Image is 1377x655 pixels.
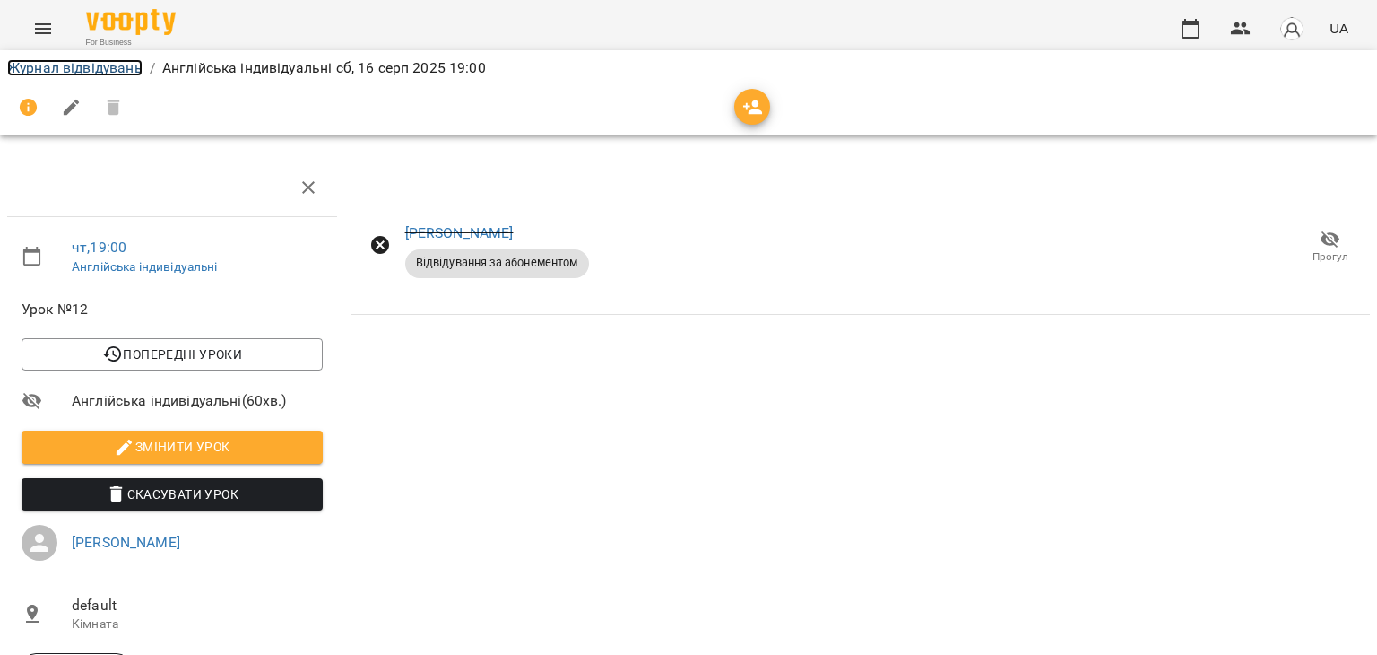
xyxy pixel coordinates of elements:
[36,344,308,365] span: Попередні уроки
[36,436,308,458] span: Змінити урок
[150,57,155,79] li: /
[1322,12,1355,45] button: UA
[72,595,323,616] span: default
[22,7,65,50] button: Menu
[72,616,323,633] p: Кімната
[162,57,486,79] p: Англійська індивідуальні сб, 16 серп 2025 19:00
[1329,19,1348,38] span: UA
[72,534,180,551] a: [PERSON_NAME]
[72,390,323,412] span: Англійська індивідуальні ( 60 хв. )
[405,224,514,241] a: [PERSON_NAME]
[72,239,126,256] a: чт , 19:00
[22,431,323,463] button: Змінити урок
[7,59,143,76] a: Журнал відвідувань
[22,299,323,320] span: Урок №12
[86,9,176,35] img: Voopty Logo
[1295,223,1366,273] button: Прогул
[7,57,1370,79] nav: breadcrumb
[1279,16,1304,41] img: avatar_s.png
[36,484,308,505] span: Скасувати Урок
[22,338,323,371] button: Попередні уроки
[72,259,218,274] a: Англійська індивідуальні
[22,478,323,511] button: Скасувати Урок
[405,255,589,271] span: Відвідування за абонементом
[86,37,176,48] span: For Business
[1312,249,1348,265] span: Прогул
